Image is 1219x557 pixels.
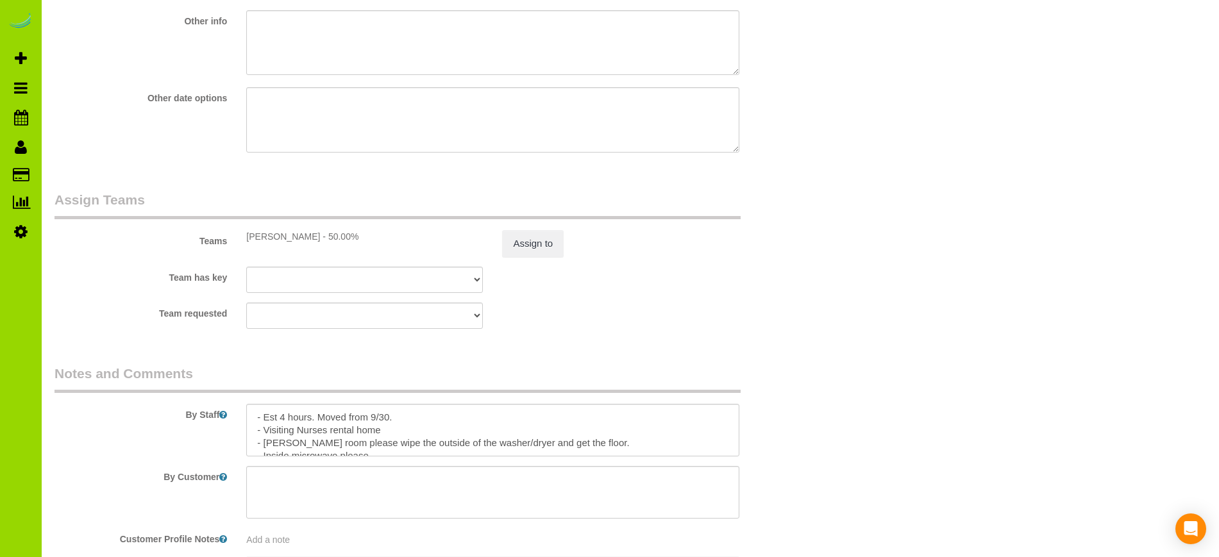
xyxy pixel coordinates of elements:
[55,190,741,219] legend: Assign Teams
[246,230,483,243] div: [PERSON_NAME] - 50.00%
[502,230,564,257] button: Assign to
[45,466,237,483] label: By Customer
[45,10,237,28] label: Other info
[246,535,290,545] span: Add a note
[55,364,741,393] legend: Notes and Comments
[45,303,237,320] label: Team requested
[8,13,33,31] img: Automaid Logo
[45,230,237,247] label: Teams
[45,528,237,545] label: Customer Profile Notes
[45,267,237,284] label: Team has key
[45,404,237,421] label: By Staff
[1175,513,1206,544] div: Open Intercom Messenger
[45,87,237,104] label: Other date options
